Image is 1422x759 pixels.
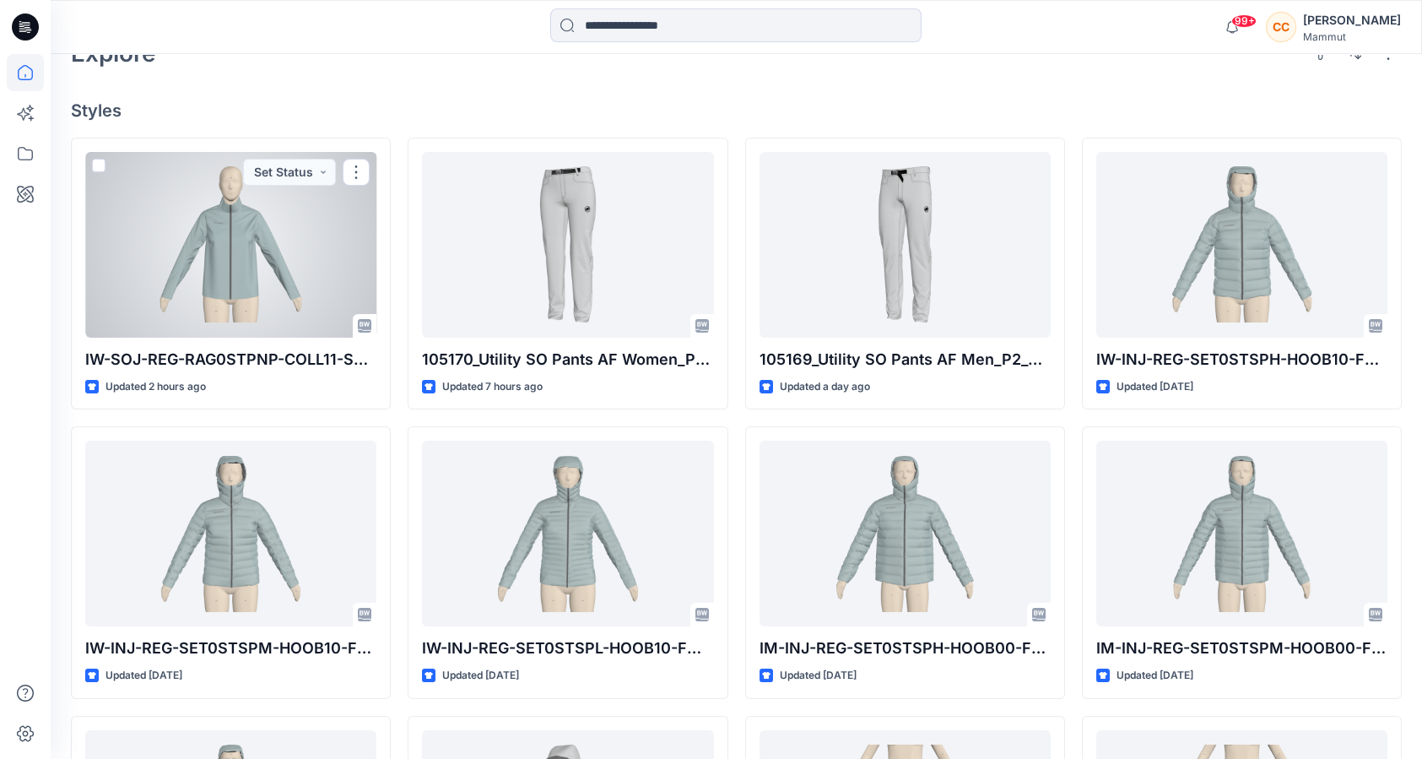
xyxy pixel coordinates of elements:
a: IW-SOJ-REG-RAG0STPNP-COLL11-SS27 [85,152,376,338]
div: Mammut [1303,30,1401,43]
p: IW-INJ-REG-SET0STSPH-HOOB10-FW27 [1096,348,1387,371]
p: IW-INJ-REG-SET0STSPL-HOOB10-FW27 [422,637,713,660]
p: IM-INJ-REG-SET0STSPM-HOOB00-FW27 [1096,637,1387,660]
p: Updated 2 hours ago [105,378,206,396]
p: Updated [DATE] [1117,378,1193,396]
a: IM-INJ-REG-SET0STSPM-HOOB00-FW27 [1096,441,1387,626]
span: 99+ [1231,14,1257,28]
a: 105169_Utility SO Pants AF Men_P2_SS27 [760,152,1051,338]
p: 105170_Utility SO Pants AF Women_P2_SS27 [422,348,713,371]
div: [PERSON_NAME] [1303,10,1401,30]
p: IW-INJ-REG-SET0STSPM-HOOB10-FW27 [85,637,376,660]
div: CC [1266,12,1296,42]
p: Updated [DATE] [1117,667,1193,685]
h4: Styles [71,100,1402,121]
a: IW-INJ-REG-SET0STSPH-HOOB10-FW27 [1096,152,1387,338]
p: IM-INJ-REG-SET0STSPH-HOOB00-FW27 [760,637,1051,660]
h2: Explore [71,40,156,67]
p: IW-SOJ-REG-RAG0STPNP-COLL11-SS27 [85,348,376,371]
p: Updated [DATE] [105,667,182,685]
a: 105170_Utility SO Pants AF Women_P2_SS27 [422,152,713,338]
p: Updated [DATE] [442,667,519,685]
p: 105169_Utility SO Pants AF Men_P2_SS27 [760,348,1051,371]
a: IW-INJ-REG-SET0STSPL-HOOB10-FW27 [422,441,713,626]
p: Updated [DATE] [780,667,857,685]
p: Updated a day ago [780,378,870,396]
a: IM-INJ-REG-SET0STSPH-HOOB00-FW27 [760,441,1051,626]
p: Updated 7 hours ago [442,378,543,396]
a: IW-INJ-REG-SET0STSPM-HOOB10-FW27 [85,441,376,626]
